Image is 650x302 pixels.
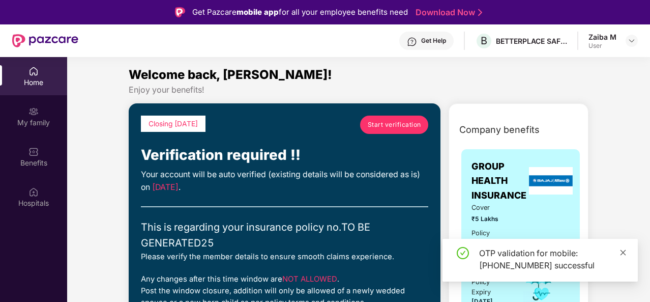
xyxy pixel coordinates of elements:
span: NOT ALLOWED [282,274,337,284]
span: Welcome back, [PERSON_NAME]! [129,67,332,82]
a: Start verification [360,116,428,134]
span: Company benefits [459,123,540,137]
img: svg+xml;base64,PHN2ZyBpZD0iRHJvcGRvd24tMzJ4MzIiIHhtbG5zPSJodHRwOi8vd3d3LnczLm9yZy8yMDAwL3N2ZyIgd2... [628,37,636,45]
span: close [619,249,627,256]
div: Your account will be auto verified (existing details will be considered as is) on . [141,169,428,194]
img: Stroke [478,7,482,18]
img: New Pazcare Logo [12,34,78,47]
span: B [481,35,487,47]
img: svg+xml;base64,PHN2ZyB3aWR0aD0iMjAiIGhlaWdodD0iMjAiIHZpZXdCb3g9IjAgMCAyMCAyMCIgZmlsbD0ibm9uZSIgeG... [28,106,39,117]
span: Closing [DATE] [149,120,198,128]
div: Enjoy your benefits! [129,85,588,95]
img: Logo [175,7,185,17]
div: Please verify the member details to ensure smooth claims experience. [141,251,428,263]
span: check-circle [457,247,469,259]
div: OTP validation for mobile: [PHONE_NUMBER] successful [479,247,626,271]
img: svg+xml;base64,PHN2ZyBpZD0iSG9zcGl0YWxzIiB4bWxucz0iaHR0cDovL3d3dy53My5vcmcvMjAwMC9zdmciIHdpZHRoPS... [28,187,39,197]
div: Policy issued [471,228,509,249]
img: insurerLogo [529,167,573,195]
strong: mobile app [237,7,279,17]
span: Cover [471,203,509,213]
img: svg+xml;base64,PHN2ZyBpZD0iQmVuZWZpdHMiIHhtbG5zPSJodHRwOi8vd3d3LnczLm9yZy8yMDAwL3N2ZyIgd2lkdGg9Ij... [28,147,39,157]
div: Verification required !! [141,144,428,167]
div: Get Help [421,37,446,45]
span: GROUP HEALTH INSURANCE [471,159,526,203]
img: svg+xml;base64,PHN2ZyBpZD0iSGVscC0zMngzMiIgeG1sbnM9Imh0dHA6Ly93d3cudzMub3JnLzIwMDAvc3ZnIiB3aWR0aD... [407,37,417,47]
div: Zaiba M [588,32,616,42]
img: svg+xml;base64,PHN2ZyBpZD0iSG9tZSIgeG1sbnM9Imh0dHA6Ly93d3cudzMub3JnLzIwMDAvc3ZnIiB3aWR0aD0iMjAiIG... [28,66,39,76]
div: BETTERPLACE SAFETY SOLUTIONS PRIVATE LIMITED [496,36,567,46]
div: This is regarding your insurance policy no. TO BE GENERATED25 [141,219,428,251]
div: User [588,42,616,50]
span: Start verification [368,120,421,129]
a: Download Now [416,7,479,18]
span: [DATE] [152,182,179,192]
span: ₹5 Lakhs [471,214,509,224]
div: Get Pazcare for all your employee benefits need [192,6,408,18]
